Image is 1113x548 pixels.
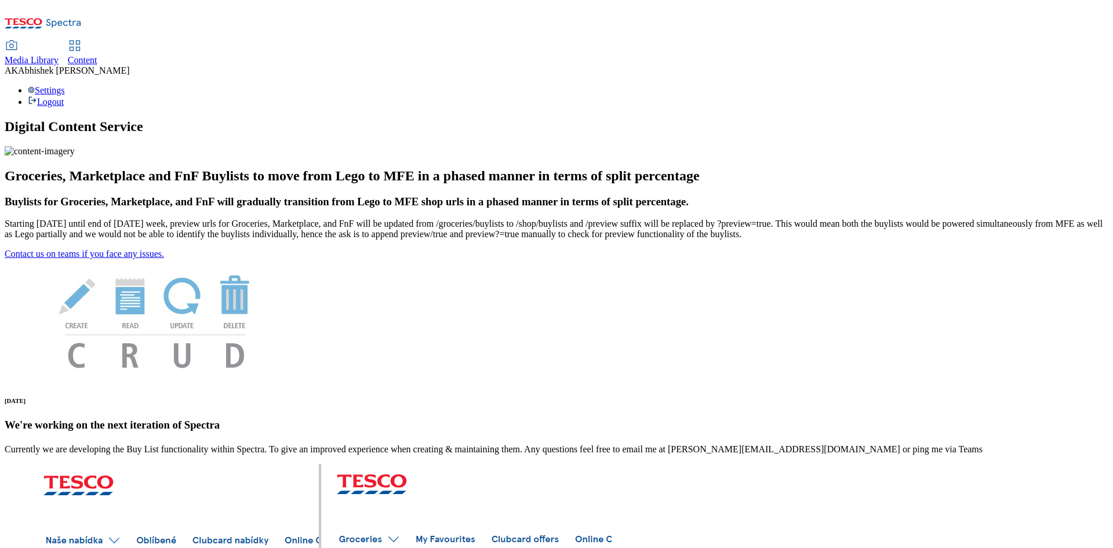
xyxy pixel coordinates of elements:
[5,419,1108,431] h3: We're working on the next iteration of Spectra
[28,97,64,107] a: Logout
[5,66,18,75] span: AK
[5,41,59,66] a: Media Library
[5,195,1108,208] h3: Buylists for Groceries, Marketplace, and FnF will gradually transition from Lego to MFE shop urls...
[5,55,59,65] span: Media Library
[5,119,1108,135] h1: Digital Content Service
[5,259,306,380] img: News Image
[68,55,97,65] span: Content
[28,85,65,95] a: Settings
[5,168,1108,184] h2: Groceries, Marketplace and FnF Buylists to move from Lego to MFE in a phased manner in terms of s...
[5,397,1108,404] h6: [DATE]
[5,146,75,157] img: content-imagery
[5,249,164,259] a: Contact us on teams if you face any issues.
[5,219,1108,239] p: Starting [DATE] until end of [DATE] week, preview urls for Groceries, Marketplace, and FnF will b...
[5,444,1108,455] p: Currently we are developing the Buy List functionality within Spectra. To give an improved experi...
[18,66,129,75] span: Abhishek [PERSON_NAME]
[68,41,97,66] a: Content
